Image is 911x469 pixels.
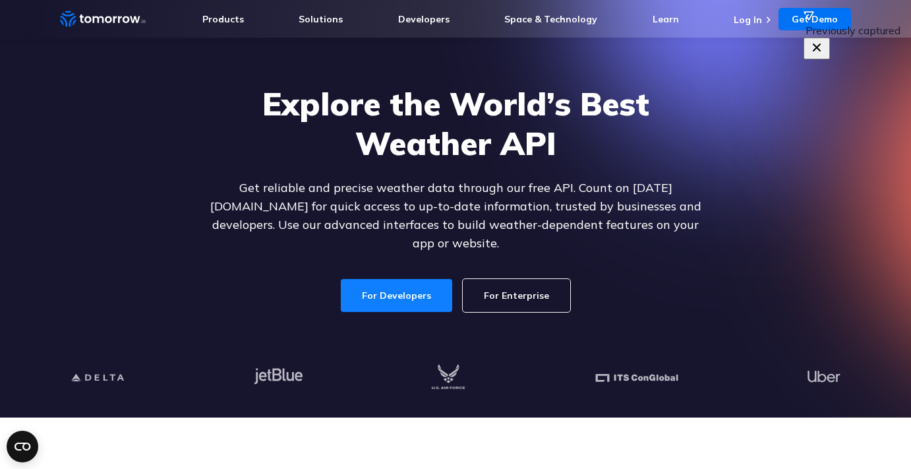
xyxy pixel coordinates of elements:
[398,13,450,25] a: Developers
[504,13,597,25] a: Space & Technology
[201,84,710,163] h1: Explore the World’s Best Weather API
[779,8,851,30] a: Get Demo
[463,279,570,312] a: For Enterprise
[653,13,679,25] a: Learn
[734,14,762,26] a: Log In
[341,279,452,312] a: For Developers
[202,13,244,25] a: Products
[7,431,38,462] button: Open CMP widget
[201,179,710,253] p: Get reliable and precise weather data through our free API. Count on [DATE][DOMAIN_NAME] for quic...
[60,9,146,29] a: Home link
[299,13,343,25] a: Solutions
